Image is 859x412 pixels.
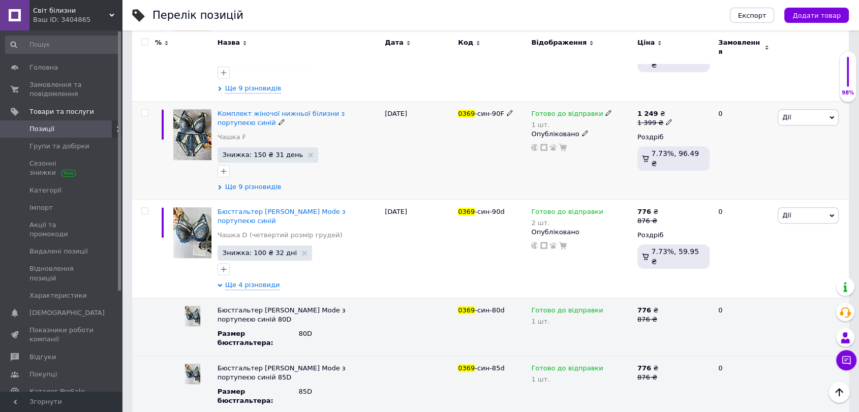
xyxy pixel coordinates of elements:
span: Імпорт [29,203,53,212]
div: ₴ [637,207,658,216]
span: Позиції [29,124,54,134]
span: Каталог ProSale [29,387,84,396]
span: Ще 9 різновидів [225,182,281,192]
span: Сезонні знижки [29,159,94,177]
div: 85D [298,387,380,396]
span: Бюстгальтер [PERSON_NAME] Mode з портупеєю синій 85D [218,364,346,381]
span: Дії [782,211,791,219]
span: 7.73%, 96.49 ₴ [651,149,698,168]
span: Показники роботи компанії [29,326,94,344]
div: [DATE] [382,102,455,200]
div: 1 шт. [531,375,632,383]
span: Дата [385,38,404,47]
a: Комплект жіночої нижньої білизни з портупеєю синій [218,110,345,126]
div: 0 [712,199,775,298]
a: Чашка F [218,133,246,142]
span: -син-90F [475,110,504,117]
span: Назва [218,38,240,47]
span: Готово до відправки [531,306,603,317]
div: [DATE] [382,199,455,298]
span: 0369 [458,306,475,314]
span: Ще 4 різновиди [225,280,280,290]
div: 2 шт. [531,219,603,227]
div: Опубліковано [531,130,632,139]
span: 7.73%, 59.95 ₴ [651,247,698,266]
div: Размер бюстгальтера : [218,329,299,347]
div: 1 шт. [531,121,612,129]
span: Світ білизни [33,6,109,15]
div: ₴ [637,306,710,315]
span: Видалені позиції [29,247,88,256]
span: 0369 [458,208,475,215]
span: -син-85d [475,364,504,372]
div: Размер бюстгальтера : [218,387,299,405]
span: Замовлення [718,38,762,56]
span: Акції та промокоди [29,220,94,239]
span: Готово до відправки [531,110,603,120]
b: 776 [637,306,651,314]
a: Бюстгальтер [PERSON_NAME] Mode з портупеєю синій [218,208,346,225]
div: Роздріб [637,231,710,240]
span: Покупці [29,370,57,379]
div: Ваш ID: 3404865 [33,15,122,24]
span: Товари та послуги [29,107,94,116]
a: Чашка D (четвертий розмір грудей) [218,231,343,240]
span: Замовлення та повідомлення [29,80,94,99]
span: [DEMOGRAPHIC_DATA] [29,308,105,318]
div: 876 ₴ [637,216,658,226]
span: % [155,38,162,47]
span: -син-80d [475,306,504,314]
button: Експорт [730,8,775,23]
span: 7.73%, 59.95 ₴ [651,51,698,69]
button: Наверх [829,382,850,403]
div: 876 ₴ [637,373,710,382]
b: 776 [637,208,651,215]
span: Готово до відправки [531,208,603,218]
span: Відновлення позицій [29,264,94,282]
span: Готово до відправки [531,364,603,375]
span: Групи та добірки [29,142,89,151]
span: Знижка: 150 ₴ 31 день [223,151,303,158]
span: Дії [782,113,791,121]
button: Додати товар [784,8,849,23]
img: Бюстгальтер Lanny Mode с портупеей синий [173,207,211,258]
div: ₴ [637,109,672,118]
div: 0 [712,298,775,356]
div: Роздріб [637,133,710,142]
div: 80D [298,329,380,338]
button: Чат з покупцем [836,350,856,370]
span: Ціна [637,38,655,47]
span: Відображення [531,38,587,47]
span: 0369 [458,110,475,117]
div: ₴ [637,364,710,373]
span: Бюстгальтер [PERSON_NAME] Mode з портупеєю синій 80D [218,306,346,323]
div: 0 [712,102,775,200]
div: 98% [840,89,856,97]
img: Комплект женского нижнего белья с портупеей синий [173,109,211,160]
div: 1 шт. [531,318,632,325]
span: Ще 9 різновидів [225,84,281,93]
b: 1 249 [637,110,658,117]
span: Експорт [738,12,766,19]
div: Перелік позицій [152,10,243,21]
span: Характеристики [29,291,87,300]
span: -син-90d [475,208,504,215]
input: Пошук [5,36,119,54]
span: Відгуки [29,353,56,362]
img: Бюстгальтер Lanny Mode с портупеей синий 80D [185,306,200,326]
span: Головна [29,63,58,72]
span: 0369 [458,364,475,372]
span: Знижка: 100 ₴ 32 дні [223,249,297,256]
div: 1 399 ₴ [637,118,672,128]
span: Код [458,38,473,47]
div: Опубліковано [531,228,632,237]
img: Бюстгальтер Lanny Mode с портупеей синий 85D [185,364,200,384]
span: Додати товар [792,12,841,19]
b: 776 [637,364,651,372]
span: Категорії [29,186,62,195]
div: 876 ₴ [637,315,710,324]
